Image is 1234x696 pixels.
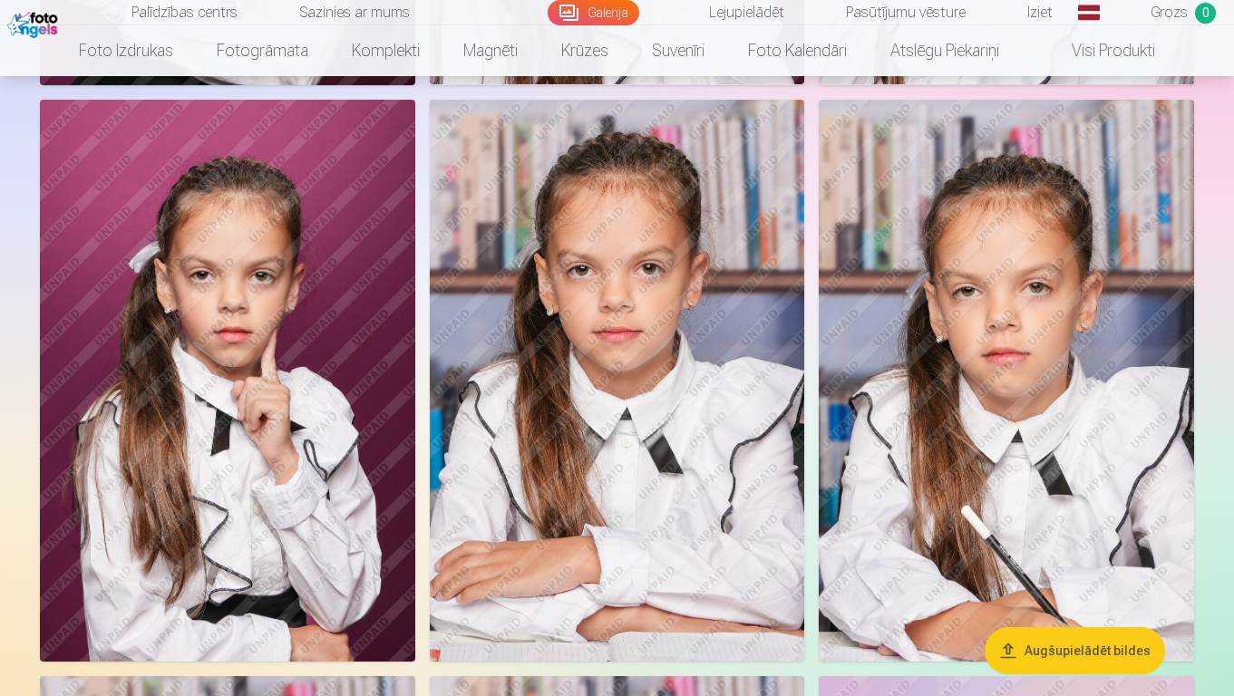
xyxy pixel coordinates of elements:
button: Augšupielādēt bildes [985,627,1165,674]
a: Atslēgu piekariņi [869,25,1021,76]
a: Magnēti [442,25,539,76]
a: Foto kalendāri [726,25,869,76]
a: Suvenīri [630,25,726,76]
a: Komplekti [330,25,442,76]
img: /fa1 [7,7,63,38]
a: Fotogrāmata [195,25,330,76]
a: Visi produkti [1021,25,1177,76]
a: Krūzes [539,25,630,76]
a: Foto izdrukas [57,25,195,76]
span: Grozs [1151,2,1188,24]
span: 0 [1195,3,1216,24]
